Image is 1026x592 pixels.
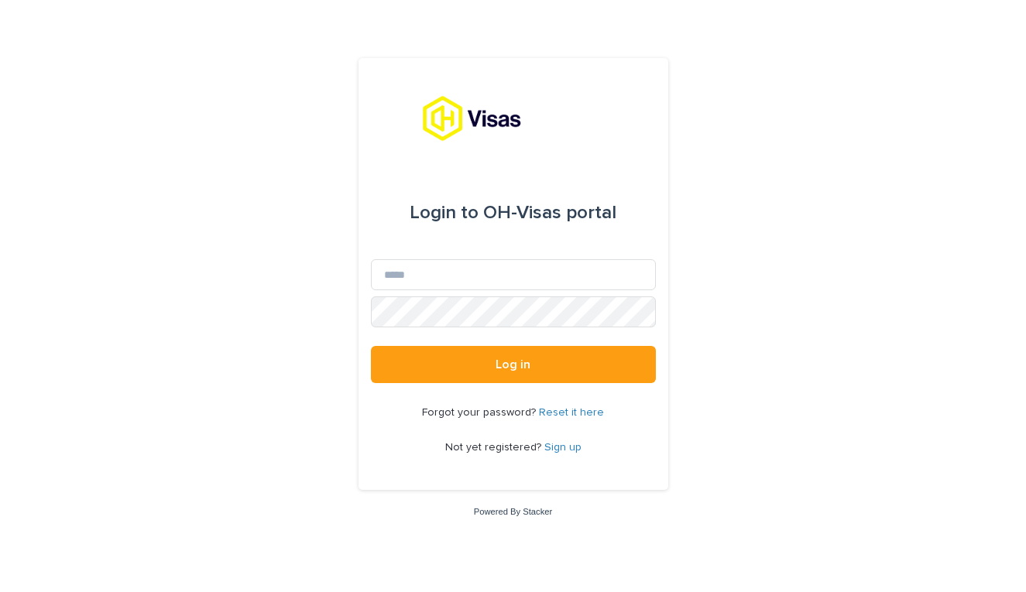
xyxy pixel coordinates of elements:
[539,407,604,418] a: Reset it here
[410,191,616,234] div: OH-Visas portal
[410,204,479,222] span: Login to
[496,358,530,371] span: Log in
[474,507,552,516] a: Powered By Stacker
[422,407,539,418] span: Forgot your password?
[544,442,582,453] a: Sign up
[445,442,544,453] span: Not yet registered?
[371,346,656,383] button: Log in
[422,95,603,142] img: tx8HrbJQv2PFQx4TXEq5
